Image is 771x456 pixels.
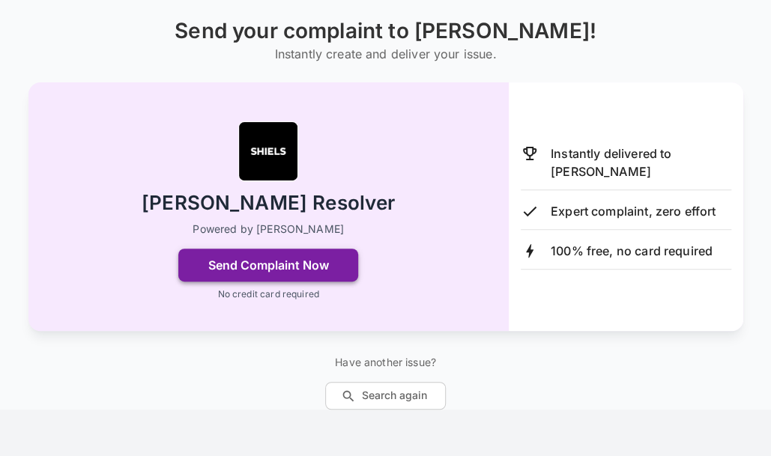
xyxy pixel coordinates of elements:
[325,382,446,410] button: Search again
[175,43,596,64] h6: Instantly create and deliver your issue.
[175,19,596,43] h1: Send your complaint to [PERSON_NAME]!
[142,190,395,216] h2: [PERSON_NAME] Resolver
[238,121,298,181] img: Shiels
[217,288,318,301] p: No credit card required
[325,355,446,370] p: Have another issue?
[178,249,358,282] button: Send Complaint Now
[193,222,344,237] p: Powered by [PERSON_NAME]
[551,145,731,180] p: Instantly delivered to [PERSON_NAME]
[551,202,716,220] p: Expert complaint, zero effort
[551,242,713,260] p: 100% free, no card required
